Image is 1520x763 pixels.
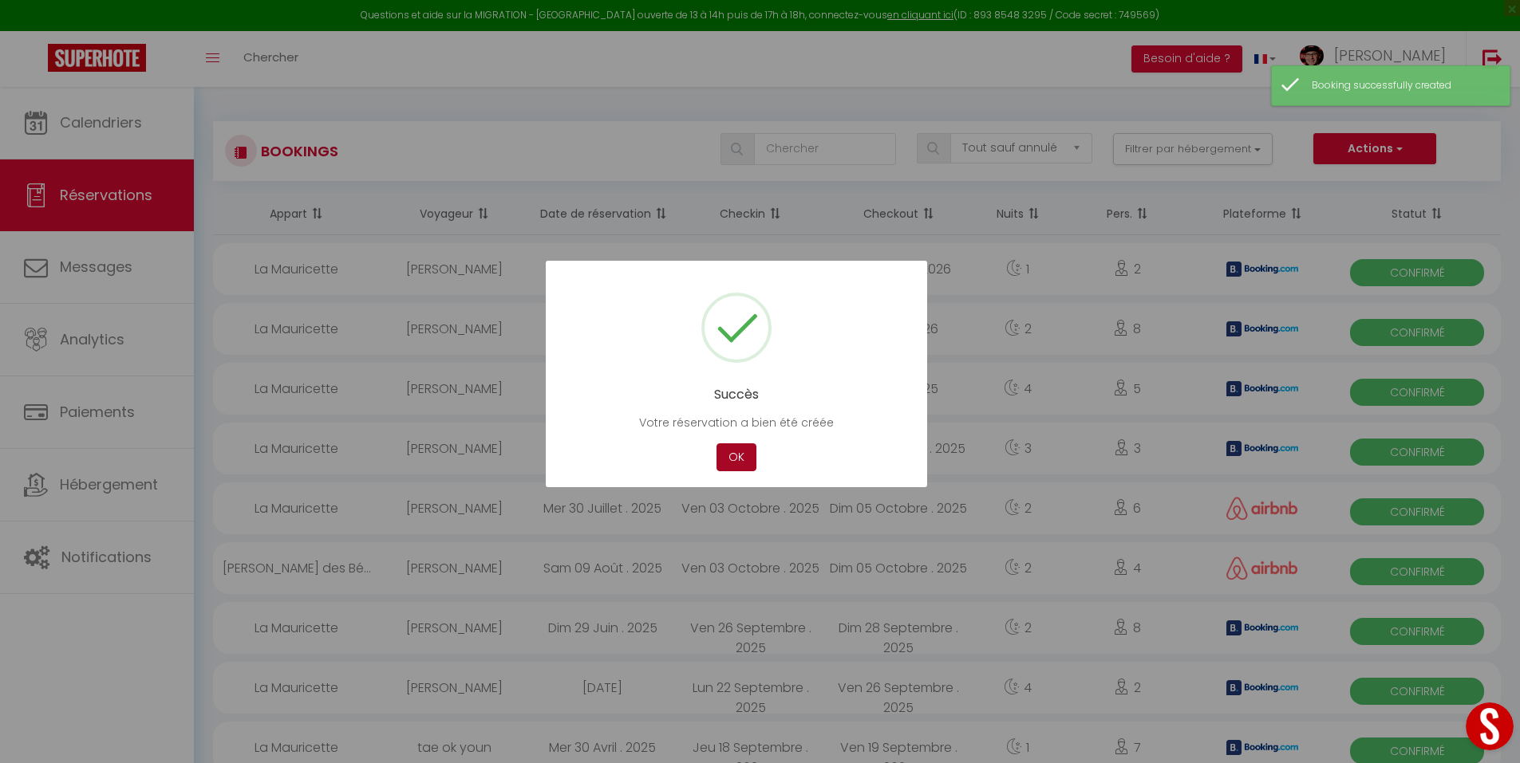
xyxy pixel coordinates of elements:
[717,443,756,471] button: OK
[1453,696,1520,763] iframe: LiveChat chat widget
[570,414,903,431] p: Votre réservation a bien été créée
[1312,78,1494,93] div: Booking successfully created
[570,387,903,402] h2: Succès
